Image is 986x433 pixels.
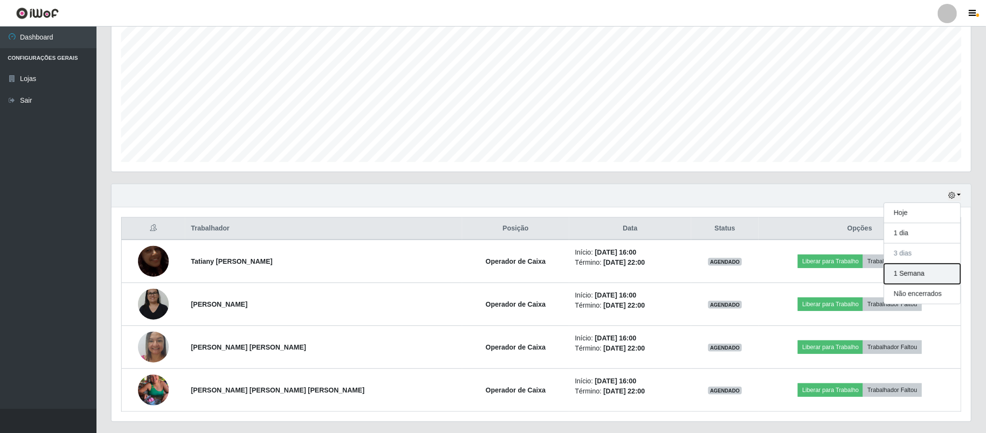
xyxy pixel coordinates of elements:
[595,248,636,256] time: [DATE] 16:00
[486,300,546,308] strong: Operador de Caixa
[575,376,685,386] li: Início:
[138,363,169,418] img: 1744399618911.jpeg
[863,340,921,354] button: Trabalhador Faltou
[486,343,546,351] strong: Operador de Caixa
[603,387,645,395] time: [DATE] 22:00
[595,291,636,299] time: [DATE] 16:00
[575,247,685,257] li: Início:
[575,343,685,353] li: Término:
[603,301,645,309] time: [DATE] 22:00
[798,255,863,268] button: Liberar para Trabalho
[708,258,742,266] span: AGENDADO
[708,387,742,394] span: AGENDADO
[575,300,685,311] li: Término:
[759,217,961,240] th: Opções
[798,298,863,311] button: Liberar para Trabalho
[595,334,636,342] time: [DATE] 16:00
[595,377,636,385] time: [DATE] 16:00
[863,383,921,397] button: Trabalhador Faltou
[575,333,685,343] li: Início:
[462,217,569,240] th: Posição
[185,217,462,240] th: Trabalhador
[16,7,59,19] img: CoreUI Logo
[708,344,742,352] span: AGENDADO
[603,344,645,352] time: [DATE] 22:00
[191,386,365,394] strong: [PERSON_NAME] [PERSON_NAME] [PERSON_NAME]
[863,255,921,268] button: Trabalhador Faltou
[486,386,546,394] strong: Operador de Caixa
[884,223,960,244] button: 1 dia
[138,326,169,367] img: 1715979556481.jpeg
[191,300,247,308] strong: [PERSON_NAME]
[486,257,546,265] strong: Operador de Caixa
[569,217,691,240] th: Data
[798,383,863,397] button: Liberar para Trabalho
[708,301,742,309] span: AGENDADO
[138,234,169,289] img: 1721152880470.jpeg
[798,340,863,354] button: Liberar para Trabalho
[863,298,921,311] button: Trabalhador Faltou
[884,284,960,304] button: Não encerrados
[191,343,306,351] strong: [PERSON_NAME] [PERSON_NAME]
[603,258,645,266] time: [DATE] 22:00
[575,386,685,396] li: Término:
[884,203,960,223] button: Hoje
[138,284,169,325] img: 1756729068412.jpeg
[884,264,960,284] button: 1 Semana
[691,217,759,240] th: Status
[884,244,960,264] button: 3 dias
[191,257,273,265] strong: Tatiany [PERSON_NAME]
[575,290,685,300] li: Início:
[575,257,685,268] li: Término:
